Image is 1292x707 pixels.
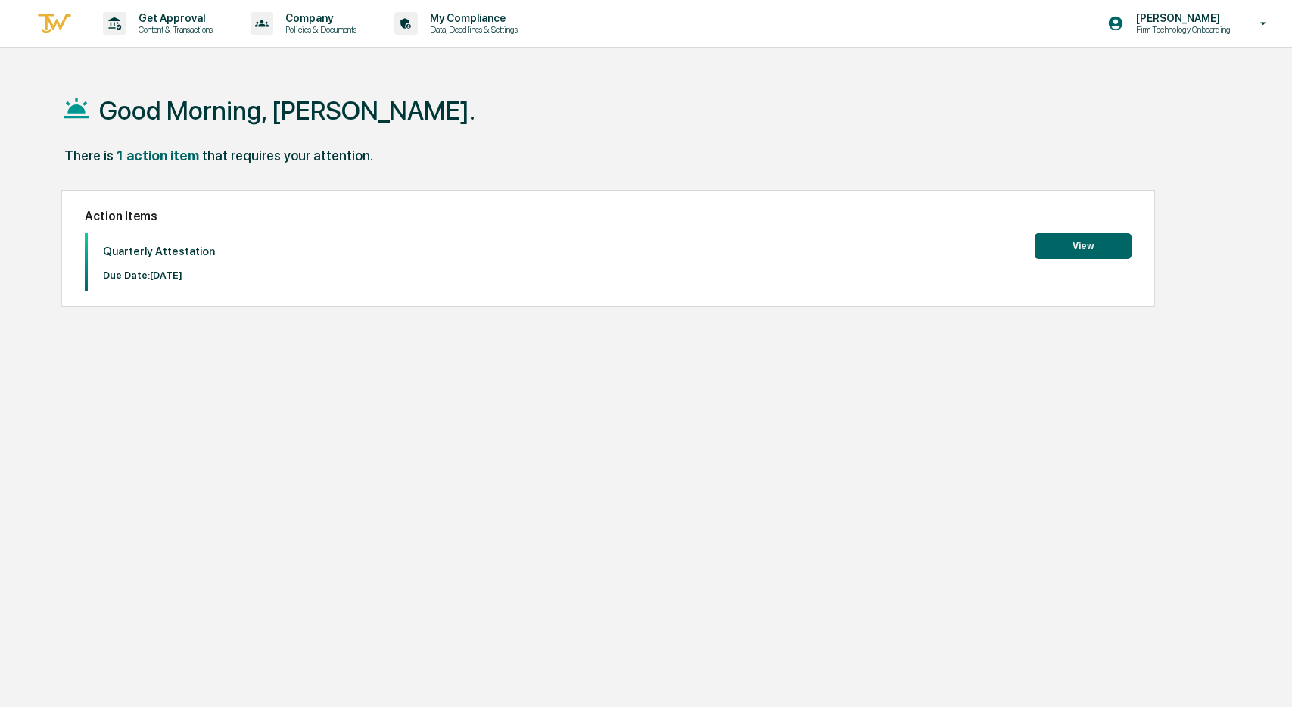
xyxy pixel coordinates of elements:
[1124,12,1238,24] p: [PERSON_NAME]
[36,11,73,36] img: logo
[1035,233,1132,259] button: View
[202,148,373,164] div: that requires your attention.
[418,12,525,24] p: My Compliance
[117,148,199,164] div: 1 action item
[126,24,220,35] p: Content & Transactions
[64,148,114,164] div: There is
[1035,238,1132,252] a: View
[126,12,220,24] p: Get Approval
[273,24,364,35] p: Policies & Documents
[103,269,215,281] p: Due Date: [DATE]
[418,24,525,35] p: Data, Deadlines & Settings
[85,209,1132,223] h2: Action Items
[99,95,475,126] h1: Good Morning, [PERSON_NAME].
[273,12,364,24] p: Company
[1124,24,1238,35] p: Firm Technology Onboarding
[103,244,215,258] p: Quarterly Attestation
